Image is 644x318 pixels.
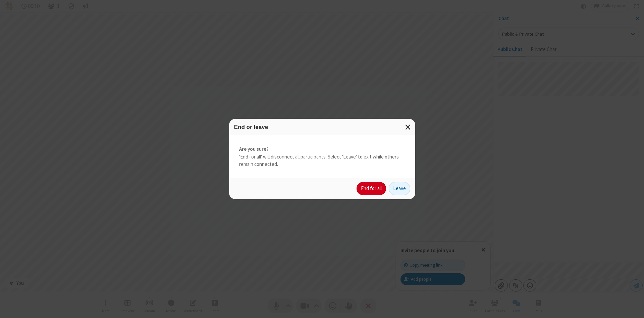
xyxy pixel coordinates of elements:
[357,182,386,195] button: End for all
[389,182,410,195] button: Leave
[229,135,415,178] div: 'End for all' will disconnect all participants. Select 'Leave' to exit while others remain connec...
[234,124,410,130] h3: End or leave
[401,119,415,135] button: Close modal
[239,145,405,153] strong: Are you sure?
